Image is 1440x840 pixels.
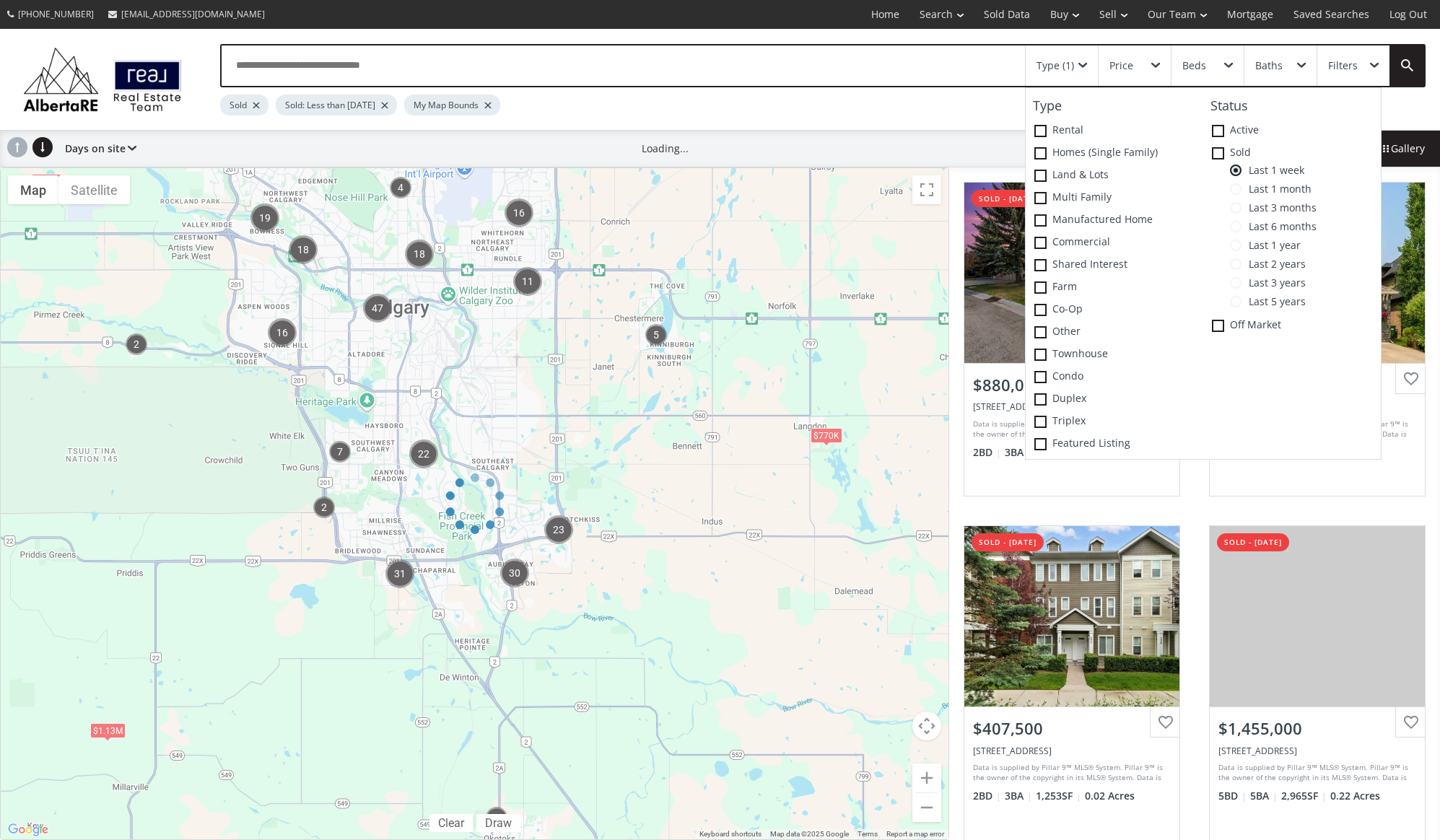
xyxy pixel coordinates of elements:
div: Loading... [642,141,689,156]
div: $880,000 [973,374,1171,396]
label: Triplex [1026,411,1203,433]
span: 0.02 Acres [1085,789,1135,803]
label: Condo [1026,366,1203,388]
span: 5 BA [1250,789,1278,803]
span: Last 1 year [1242,240,1301,251]
span: 5 BD [1218,789,1247,803]
span: 1,253 SF [1036,789,1081,803]
div: Type (1) [1037,61,1074,71]
label: Duplex [1026,388,1203,411]
div: Sold [220,95,269,115]
div: My Map Bounds [404,95,500,115]
label: Townhouse [1026,344,1203,366]
span: Last 3 months [1242,202,1317,214]
div: Filters [1328,61,1358,71]
div: Baths [1255,61,1283,71]
span: [EMAIL_ADDRESS][DOMAIN_NAME] [121,8,265,20]
span: Last 2 years [1242,258,1306,270]
span: 3 BA [1005,789,1032,803]
span: [PHONE_NUMBER] [18,8,94,20]
div: Price [1109,61,1133,71]
div: 731 Willamette Drive SE, Calgary, AB T2J 2A2 [1218,745,1416,757]
a: [EMAIL_ADDRESS][DOMAIN_NAME] [101,1,272,27]
label: Sold [1203,142,1381,165]
span: 0.22 Acres [1330,789,1380,803]
div: 222 Silverado Common SW, Calgary, AB T2X 0S5 [973,745,1171,757]
span: Last 5 years [1242,296,1306,307]
span: Last 1 week [1242,165,1304,176]
label: Farm [1026,276,1203,299]
div: 156 Scenic Ridge Crescent NW, Calgary, AB T3L 1V7 [973,401,1171,413]
label: Shared Interest [1026,254,1203,276]
span: 2 BD [973,789,1001,803]
span: Last 6 months [1242,221,1317,232]
h4: Type [1026,99,1203,113]
h4: Status [1203,99,1381,113]
label: Rental [1026,120,1203,142]
span: 2 BD [973,445,1001,460]
label: Off Market [1203,315,1381,337]
img: Logo [16,43,189,115]
label: Commercial [1026,232,1203,254]
span: Gallery [1379,141,1425,156]
div: $1,455,000 [1218,717,1416,740]
label: Featured Listing [1026,433,1203,455]
a: sold - [DATE]$880,000[STREET_ADDRESS]Data is supplied by Pillar 9™ MLS® System. Pillar 9™ is the ... [949,167,1195,511]
label: Land & Lots [1026,165,1203,187]
span: Last 3 years [1242,277,1306,289]
label: Active [1203,120,1381,142]
label: Co-op [1026,299,1203,321]
div: Sold: Less than [DATE] [276,95,397,115]
span: 2,965 SF [1281,789,1327,803]
div: Data is supplied by Pillar 9™ MLS® System. Pillar 9™ is the owner of the copyright in its MLS® Sy... [1218,762,1413,784]
div: Data is supplied by Pillar 9™ MLS® System. Pillar 9™ is the owner of the copyright in its MLS® Sy... [973,762,1167,784]
label: Other [1026,321,1203,344]
div: Beds [1182,61,1206,71]
label: Multi family [1026,187,1203,209]
label: Homes (Single Family) [1026,142,1203,165]
div: Data is supplied by Pillar 9™ MLS® System. Pillar 9™ is the owner of the copyright in its MLS® Sy... [973,419,1167,440]
div: Gallery [1363,131,1440,167]
div: Days on site [58,131,136,167]
span: Last 1 month [1242,183,1312,195]
span: 3 BA [1005,445,1032,460]
div: $407,500 [973,717,1171,740]
label: Manufactured Home [1026,209,1203,232]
